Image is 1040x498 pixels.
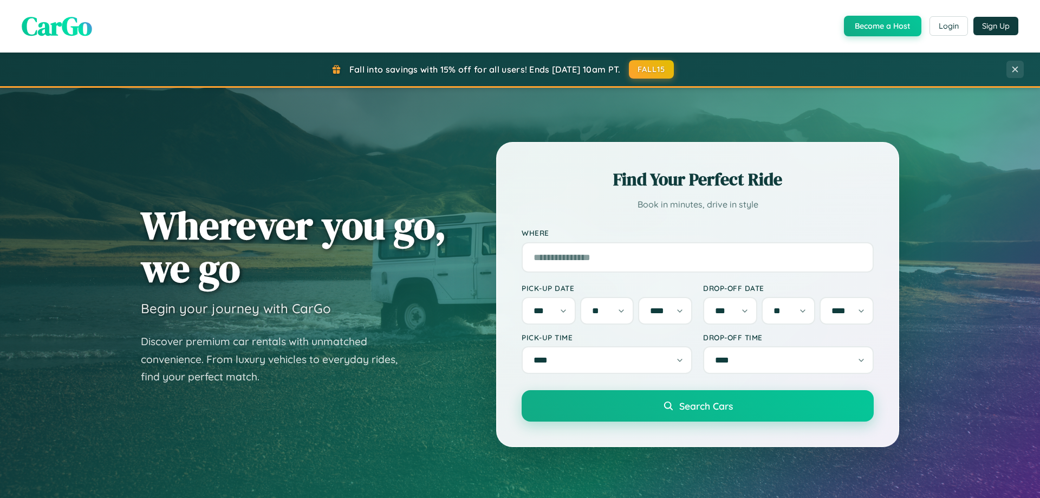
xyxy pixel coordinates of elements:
p: Book in minutes, drive in style [522,197,874,212]
label: Drop-off Date [703,283,874,293]
label: Pick-up Time [522,333,692,342]
p: Discover premium car rentals with unmatched convenience. From luxury vehicles to everyday rides, ... [141,333,412,386]
button: Login [929,16,968,36]
button: Search Cars [522,390,874,422]
label: Drop-off Time [703,333,874,342]
button: FALL15 [629,60,674,79]
h2: Find Your Perfect Ride [522,167,874,191]
span: CarGo [22,8,92,44]
span: Search Cars [679,400,733,412]
span: Fall into savings with 15% off for all users! Ends [DATE] 10am PT. [349,64,621,75]
h3: Begin your journey with CarGo [141,300,331,316]
label: Where [522,229,874,238]
button: Sign Up [973,17,1018,35]
h1: Wherever you go, we go [141,204,446,289]
button: Become a Host [844,16,921,36]
label: Pick-up Date [522,283,692,293]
